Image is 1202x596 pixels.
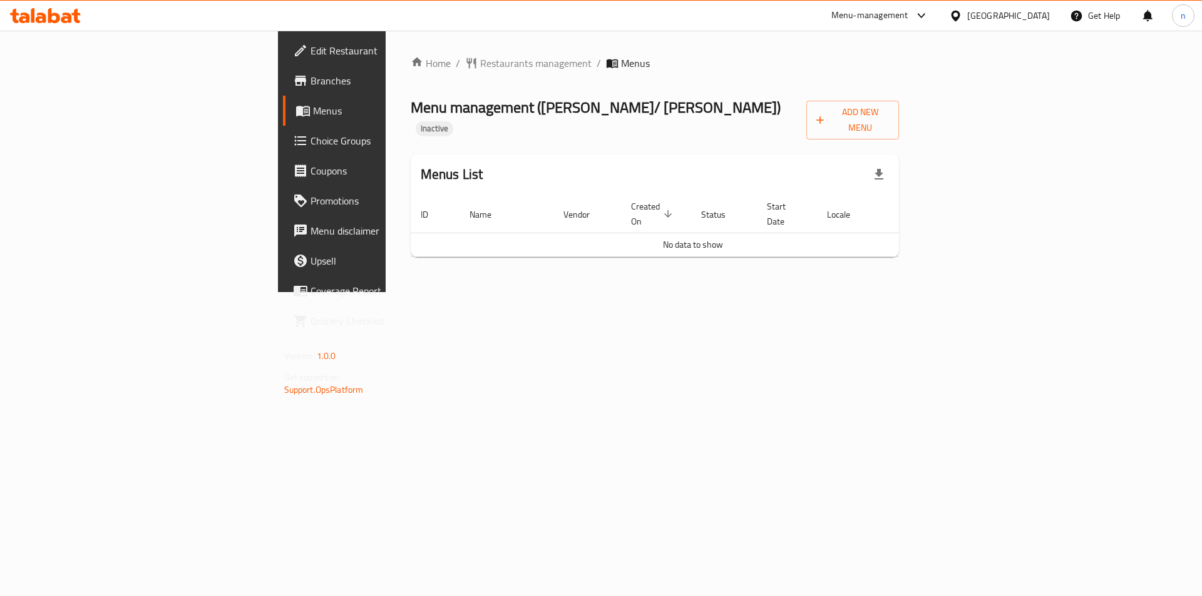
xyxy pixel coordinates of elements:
span: Menus [313,103,469,118]
div: [GEOGRAPHIC_DATA] [967,9,1050,23]
th: Actions [881,195,975,233]
span: Choice Groups [311,133,469,148]
a: Edit Restaurant [283,36,479,66]
span: Menus [621,56,650,71]
span: No data to show [663,236,723,253]
span: Edit Restaurant [311,43,469,58]
a: Menus [283,96,479,126]
span: Created On [631,199,676,229]
span: Locale [827,207,866,222]
span: Name [470,207,508,222]
nav: breadcrumb [411,56,900,71]
span: Start Date [767,199,802,229]
div: Export file [864,159,894,189]
span: n [1181,9,1186,23]
li: / [597,56,601,71]
a: Restaurants management [465,56,592,71]
span: Coverage Report [311,283,469,298]
table: enhanced table [411,195,975,257]
span: Promotions [311,193,469,208]
span: Get support on: [284,369,342,385]
a: Menu disclaimer [283,216,479,246]
span: ID [421,207,444,222]
a: Branches [283,66,479,96]
a: Promotions [283,186,479,216]
span: 1.0.0 [317,348,336,364]
span: Vendor [563,207,606,222]
a: Grocery Checklist [283,306,479,336]
a: Coverage Report [283,276,479,306]
span: Branches [311,73,469,88]
span: Grocery Checklist [311,313,469,328]
span: Upsell [311,253,469,268]
h2: Menus List [421,165,483,184]
span: Menu disclaimer [311,223,469,238]
span: Restaurants management [480,56,592,71]
span: Add New Menu [816,104,890,136]
span: Version: [284,348,315,364]
div: Menu-management [831,8,908,23]
a: Upsell [283,246,479,276]
span: Menu management ( [PERSON_NAME]/ [PERSON_NAME] ) [411,93,781,121]
a: Support.OpsPlatform [284,381,364,398]
span: Status [701,207,742,222]
button: Add New Menu [806,101,900,139]
a: Choice Groups [283,126,479,156]
a: Coupons [283,156,479,186]
span: Coupons [311,163,469,178]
